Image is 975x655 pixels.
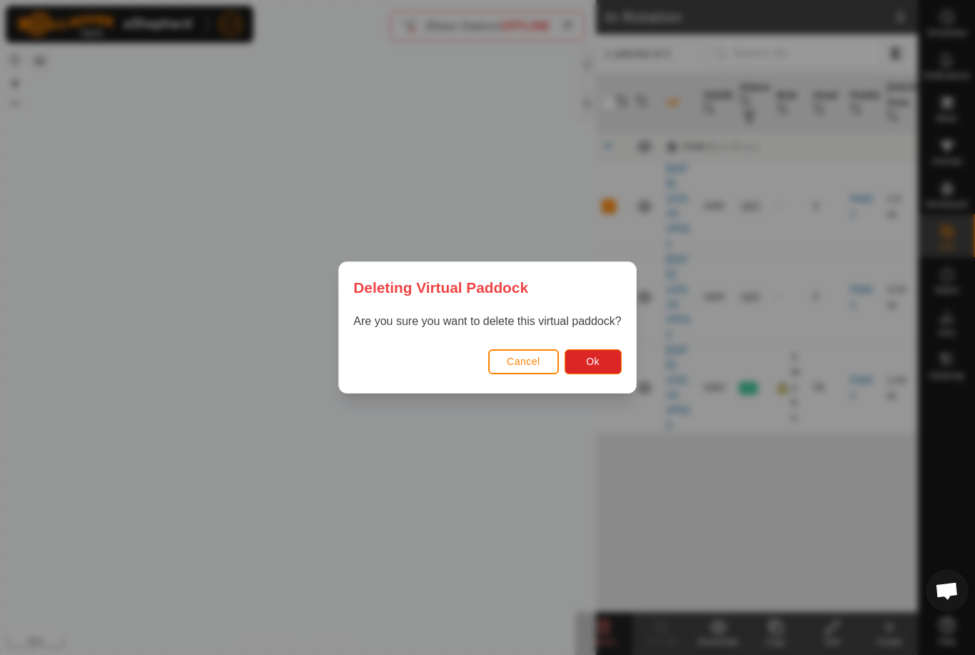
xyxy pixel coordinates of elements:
[586,356,600,367] span: Ok
[488,349,559,374] button: Cancel
[507,356,540,367] span: Cancel
[565,349,622,374] button: Ok
[353,313,621,330] p: Are you sure you want to delete this virtual paddock?
[353,276,528,299] span: Deleting Virtual Paddock
[926,569,969,612] div: Open chat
